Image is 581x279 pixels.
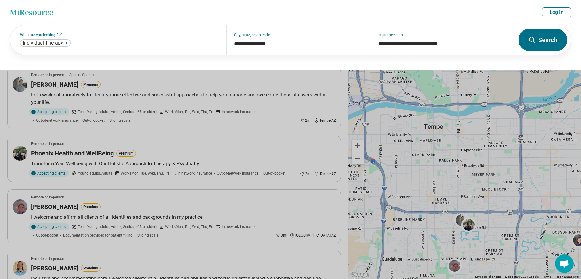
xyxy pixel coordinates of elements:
div: Open chat [555,254,574,273]
div: Individual Therapy [20,39,71,47]
button: Log In [542,7,571,17]
label: What are you looking for? [20,33,219,37]
span: Individual Therapy [23,40,63,46]
button: Search [519,29,567,51]
button: Individual Therapy [64,41,68,45]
